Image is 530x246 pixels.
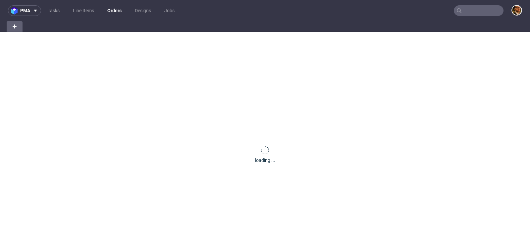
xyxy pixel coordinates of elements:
a: Line Items [69,5,98,16]
img: logo [11,7,20,15]
div: loading ... [255,157,275,164]
span: pma [20,8,30,13]
img: Matteo Corsico [512,6,521,15]
a: Orders [103,5,126,16]
a: Jobs [160,5,179,16]
a: Designs [131,5,155,16]
button: pma [8,5,41,16]
a: Tasks [44,5,64,16]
